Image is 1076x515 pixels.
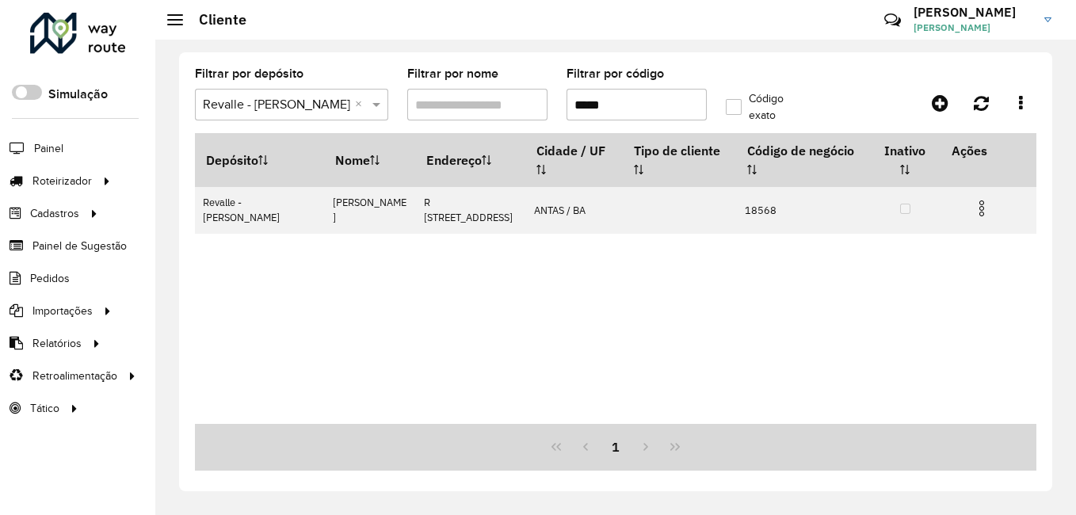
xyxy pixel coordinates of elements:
span: Painel [34,140,63,157]
th: Código de negócio [737,134,870,187]
span: Pedidos [30,270,70,287]
th: Inativo [870,134,941,187]
span: Importações [32,303,93,319]
th: Endereço [415,134,525,187]
span: Tático [30,400,59,417]
h2: Cliente [183,11,246,29]
span: [PERSON_NAME] [914,21,1032,35]
span: Cadastros [30,205,79,222]
span: Roteirizador [32,173,92,189]
td: 18568 [737,187,870,234]
label: Código exato [726,90,813,124]
label: Filtrar por código [567,64,664,83]
td: [PERSON_NAME] [325,187,416,234]
td: Revalle - [PERSON_NAME] [195,187,325,234]
th: Cidade / UF [526,134,624,187]
label: Filtrar por depósito [195,64,303,83]
th: Ações [941,134,1036,167]
span: Retroalimentação [32,368,117,384]
span: Clear all [355,95,368,114]
label: Filtrar por nome [407,64,498,83]
a: Contato Rápido [876,3,910,37]
th: Tipo de cliente [623,134,737,187]
th: Nome [325,134,416,187]
span: Painel de Sugestão [32,238,127,254]
td: ANTAS / BA [526,187,624,234]
span: Relatórios [32,335,82,352]
h3: [PERSON_NAME] [914,5,1032,20]
td: R [STREET_ADDRESS] [415,187,525,234]
label: Simulação [48,85,108,104]
th: Depósito [195,134,325,187]
button: 1 [601,432,631,462]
